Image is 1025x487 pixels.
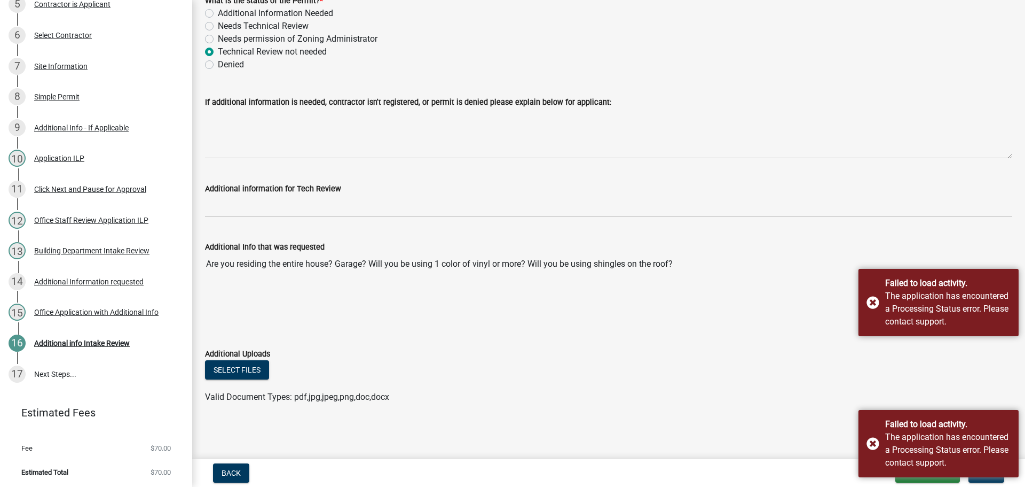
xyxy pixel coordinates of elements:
span: Valid Document Types: pdf,jpg,jpeg,png,doc,docx [205,392,389,402]
span: Back [222,469,241,477]
div: Additional info Intake Review [34,339,130,347]
span: $70.00 [151,445,171,452]
button: Select files [205,360,269,380]
div: 12 [9,212,26,229]
div: Office Application with Additional Info [34,308,159,316]
label: Denied [218,58,244,71]
label: Additional Information Needed [218,7,333,20]
div: 8 [9,88,26,105]
div: 7 [9,58,26,75]
div: Application ILP [34,154,84,162]
span: Estimated Total [21,469,68,476]
label: Additional Info that was requested [205,244,325,251]
span: $70.00 [151,469,171,476]
div: The application has encountered a Processing Status error. Please contact support. [885,431,1011,469]
div: 16 [9,335,26,352]
div: Simple Permit [34,93,80,101]
div: 10 [9,150,26,167]
div: 13 [9,242,26,259]
div: Additional Information requested [34,278,144,285]
div: Building Department Intake Review [34,247,149,254]
label: Needs permission of Zoning Administrator [218,33,377,45]
label: If additional information is needed, contractor isn't registered, or permit is denied please expl... [205,99,611,106]
div: Failed to load activity. [885,418,1011,431]
div: 17 [9,366,26,383]
button: Back [213,463,249,483]
label: Needs Technical Review [218,20,309,33]
div: 6 [9,27,26,44]
div: 15 [9,304,26,321]
div: Select Contractor [34,32,92,39]
label: Technical Review not needed [218,45,327,58]
div: 11 [9,181,26,198]
textarea: Are you residing the entire house? Garage? Will you be using 1 color of vinyl or more? Will you b... [205,253,1012,326]
div: 14 [9,273,26,290]
div: Contractor is Applicant [34,1,111,8]
div: Site Information [34,63,88,70]
div: The application has encountered a Processing Status error. Please contact support. [885,290,1011,328]
label: Additional information for Tech Review [205,185,341,193]
div: 9 [9,119,26,136]
div: Failed to load activity. [885,277,1011,290]
span: Fee [21,445,33,452]
div: Click Next and Pause for Approval [34,185,146,193]
label: Additional Uploads [205,351,270,358]
div: Office Staff Review Application ILP [34,217,148,224]
div: Additional Info - If Applicable [34,124,129,132]
a: Estimated Fees [9,402,175,423]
